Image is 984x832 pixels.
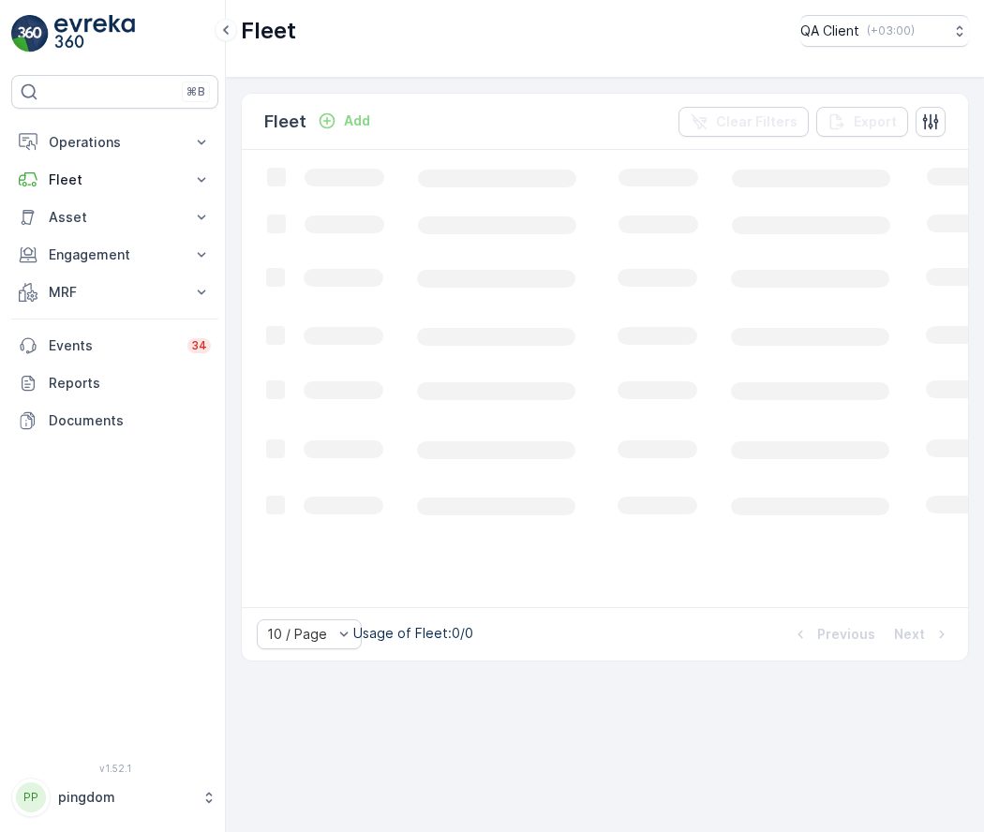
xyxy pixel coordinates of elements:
[11,236,218,274] button: Engagement
[11,161,218,199] button: Fleet
[11,327,218,364] a: Events34
[11,15,49,52] img: logo
[49,171,181,189] p: Fleet
[716,112,798,131] p: Clear Filters
[11,124,218,161] button: Operations
[16,782,46,812] div: PP
[11,402,218,439] a: Documents
[892,623,953,646] button: Next
[816,107,908,137] button: Export
[854,112,897,131] p: Export
[49,208,181,227] p: Asset
[54,15,135,52] img: logo_light-DOdMpM7g.png
[11,199,218,236] button: Asset
[867,23,915,38] p: ( +03:00 )
[49,411,211,430] p: Documents
[49,245,181,264] p: Engagement
[11,778,218,817] button: PPpingdom
[353,624,473,643] p: Usage of Fleet : 0/0
[678,107,809,137] button: Clear Filters
[11,763,218,774] span: v 1.52.1
[264,109,306,135] p: Fleet
[49,336,176,355] p: Events
[49,133,181,152] p: Operations
[894,625,925,644] p: Next
[817,625,875,644] p: Previous
[310,110,378,132] button: Add
[186,84,205,99] p: ⌘B
[11,274,218,311] button: MRF
[800,22,859,40] p: QA Client
[191,338,207,353] p: 34
[800,15,969,47] button: QA Client(+03:00)
[344,111,370,130] p: Add
[49,374,211,393] p: Reports
[11,364,218,402] a: Reports
[241,16,296,46] p: Fleet
[58,788,192,807] p: pingdom
[789,623,877,646] button: Previous
[49,283,181,302] p: MRF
